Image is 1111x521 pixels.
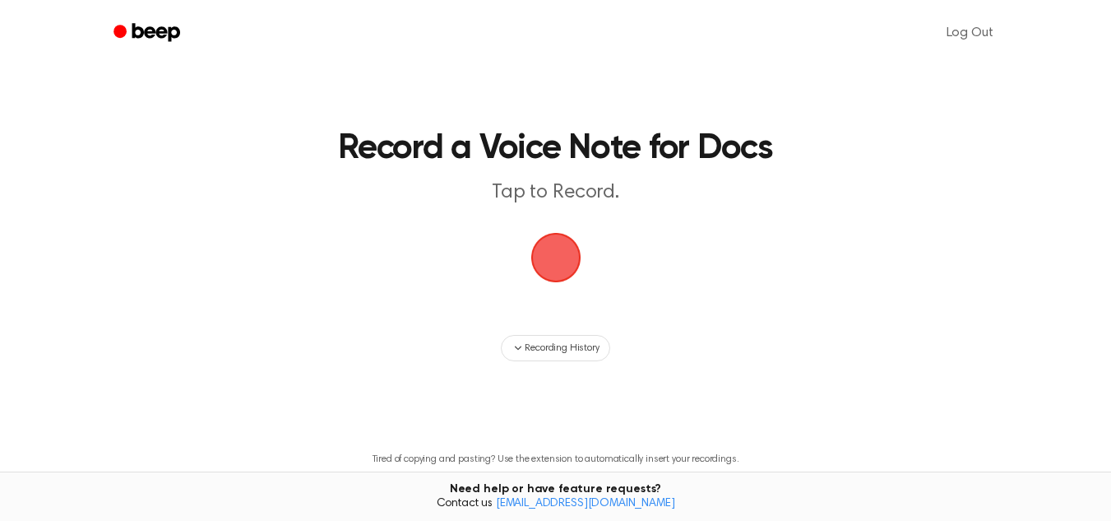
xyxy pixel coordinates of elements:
p: Tired of copying and pasting? Use the extension to automatically insert your recordings. [373,454,739,466]
a: Log Out [930,13,1010,53]
span: Contact us [10,497,1101,512]
h1: Record a Voice Note for Docs [178,132,933,166]
button: Recording History [501,335,609,361]
span: Recording History [525,341,599,356]
p: Tap to Record. [240,179,872,207]
a: [EMAIL_ADDRESS][DOMAIN_NAME] [496,498,675,509]
img: Beep Logo [531,233,581,282]
a: Beep [102,17,195,49]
